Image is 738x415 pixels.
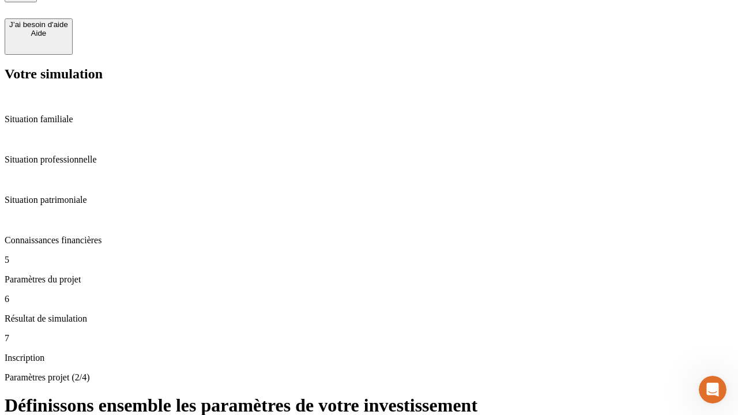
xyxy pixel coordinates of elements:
p: Situation familiale [5,114,733,124]
p: Situation professionnelle [5,154,733,165]
p: Paramètres projet (2/4) [5,372,733,383]
p: 5 [5,255,733,265]
button: J’ai besoin d'aideAide [5,18,73,55]
div: Aide [9,29,68,37]
p: Inscription [5,353,733,363]
p: Connaissances financières [5,235,733,246]
p: Résultat de simulation [5,314,733,324]
h2: Votre simulation [5,66,733,82]
iframe: Intercom live chat [699,376,726,403]
p: Paramètres du projet [5,274,733,285]
p: 6 [5,294,733,304]
p: 7 [5,333,733,344]
p: Situation patrimoniale [5,195,733,205]
div: J’ai besoin d'aide [9,20,68,29]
